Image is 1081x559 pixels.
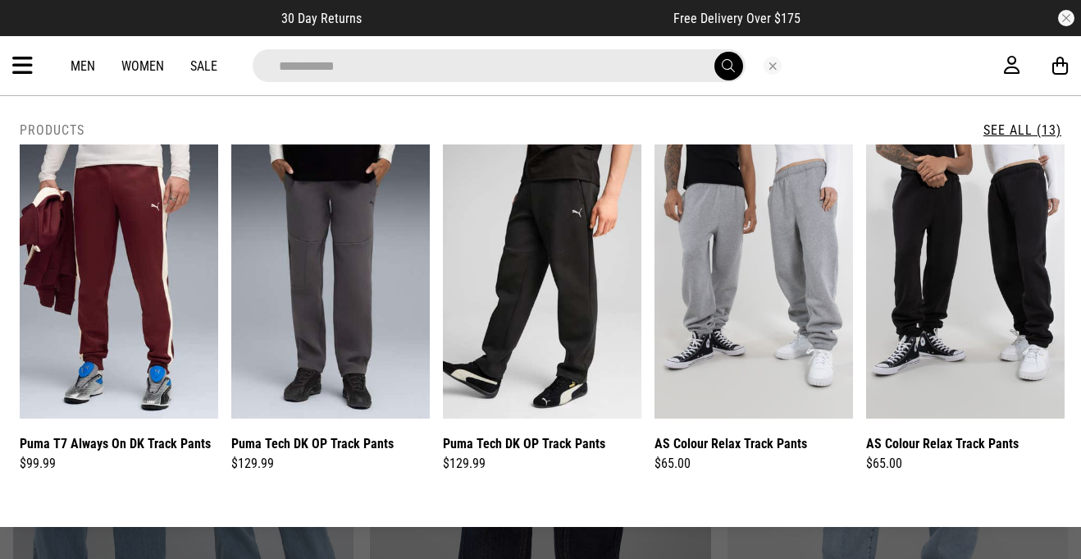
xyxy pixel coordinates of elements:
a: AS Colour Relax Track Pants [866,433,1019,454]
a: AS Colour Relax Track Pants [655,433,807,454]
div: $65.00 [655,454,853,474]
iframe: Customer reviews powered by Trustpilot [395,10,641,26]
img: Puma Tech Dk Op Track Pants in Black [443,144,641,419]
h2: Products [20,122,84,138]
span: 30 Day Returns [281,11,362,26]
img: As Colour Relax Track Pants in Grey [655,144,853,419]
a: Puma Tech DK OP Track Pants [231,433,394,454]
div: $129.99 [443,454,641,474]
a: Men [71,58,95,74]
span: Free Delivery Over $175 [673,11,800,26]
a: Puma T7 Always On DK Track Pants [20,433,211,454]
div: $99.99 [20,454,218,474]
img: Puma Tech Dk Op Track Pants in Grey [231,144,430,419]
img: As Colour Relax Track Pants in Black [866,144,1065,419]
a: Sale [190,58,217,74]
a: Women [121,58,164,74]
button: Open LiveChat chat widget [13,7,62,56]
img: Puma T7 Always On Dk Track Pants in Maroon [20,144,218,419]
a: Puma Tech DK OP Track Pants [443,433,605,454]
div: $65.00 [866,454,1065,474]
a: See All (13) [983,122,1061,138]
button: Close search [764,57,782,75]
div: $129.99 [231,454,430,474]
